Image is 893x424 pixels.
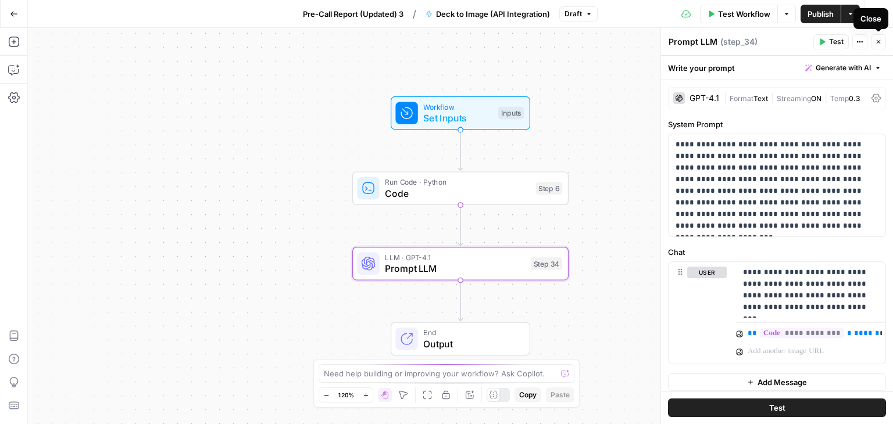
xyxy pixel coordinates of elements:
[777,94,811,103] span: Streaming
[515,387,541,403] button: Copy
[303,8,403,20] span: Pre-Call Report (Updated) 3
[813,34,849,49] button: Test
[413,7,416,21] span: /
[668,398,886,417] button: Test
[458,205,462,246] g: Edge from step_6 to step_34
[296,5,410,23] button: Pre-Call Report (Updated) 3
[768,92,777,103] span: |
[669,36,717,48] textarea: Prompt LLM
[816,63,871,73] span: Generate with AI
[352,171,569,205] div: Run Code · PythonCodeStep 6
[753,94,768,103] span: Text
[724,92,730,103] span: |
[559,6,598,21] button: Draft
[519,390,537,400] span: Copy
[730,94,753,103] span: Format
[801,60,886,76] button: Generate with AI
[551,390,570,400] span: Paste
[385,177,530,188] span: Run Code · Python
[758,376,807,388] span: Add Message
[565,9,582,19] span: Draft
[338,390,354,400] span: 120%
[531,257,562,270] div: Step 34
[423,337,518,351] span: Output
[668,118,886,130] label: System Prompt
[718,8,770,20] span: Test Workflow
[352,247,569,281] div: LLM · GPT-4.1Prompt LLMStep 34
[668,246,886,258] label: Chat
[385,186,530,200] span: Code
[385,251,525,263] span: LLM · GPT-4.1
[546,387,574,403] button: Paste
[498,107,524,120] div: Inputs
[849,94,860,103] span: 0.3
[423,111,492,125] span: Set Inputs
[436,8,550,20] span: Deck to Image (API Integration)
[661,56,893,80] div: Write your prompt
[821,92,830,103] span: |
[668,373,886,391] button: Add Message
[700,5,777,23] button: Test Workflow
[801,5,841,23] button: Publish
[720,36,758,48] span: ( step_34 )
[423,327,518,338] span: End
[423,101,492,112] span: Workflow
[419,5,557,23] button: Deck to Image (API Integration)
[808,8,834,20] span: Publish
[860,13,881,24] div: Close
[811,94,821,103] span: ON
[690,94,719,102] div: GPT-4.1
[385,261,525,275] span: Prompt LLM
[458,280,462,321] g: Edge from step_34 to end
[536,182,563,195] div: Step 6
[458,130,462,170] g: Edge from start to step_6
[352,322,569,356] div: EndOutput
[829,37,844,47] span: Test
[769,402,785,414] span: Test
[830,94,849,103] span: Temp
[687,267,727,278] button: user
[352,96,569,130] div: WorkflowSet InputsInputs
[669,262,727,364] div: user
